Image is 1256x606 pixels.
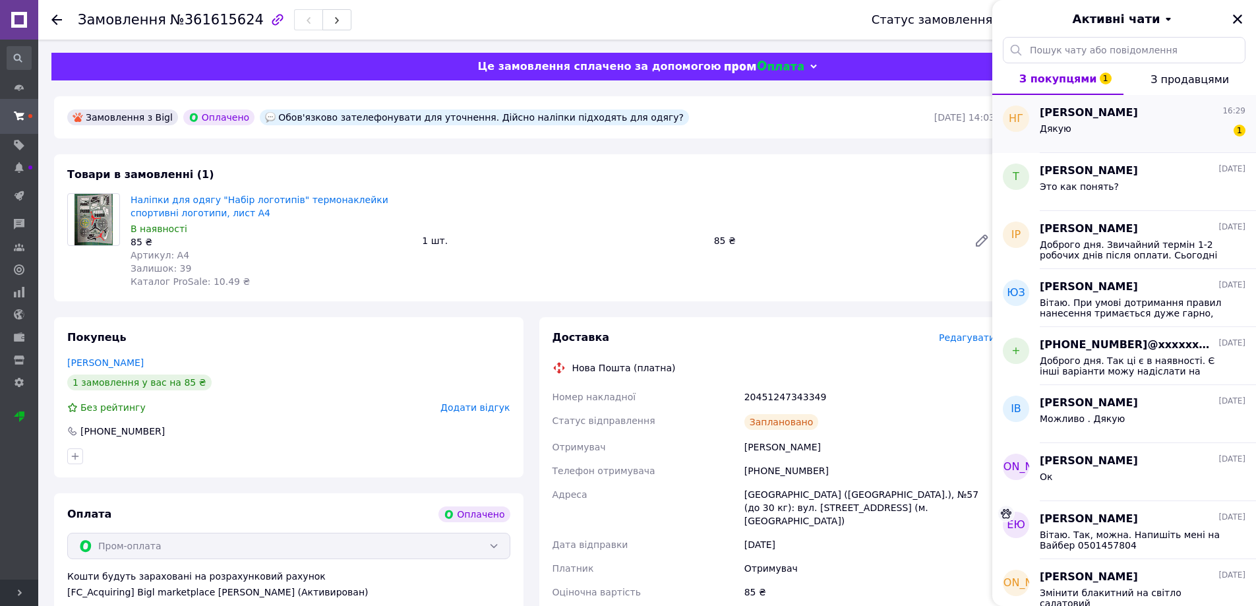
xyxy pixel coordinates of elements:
[1218,164,1245,175] span: [DATE]
[260,109,689,125] div: Обов'язково зателефонувати для уточнення. Дійсно наліпки підходять для одягу?
[438,506,510,522] div: Оплачено
[742,483,998,533] div: [GEOGRAPHIC_DATA] ([GEOGRAPHIC_DATA].), №57 (до 30 кг): вул. [STREET_ADDRESS] (м. [GEOGRAPHIC_DATA])
[265,112,276,123] img: :speech_balloon:
[1007,286,1025,301] span: ЮЗ
[1040,181,1119,192] span: Это как понять?
[131,250,189,260] span: Артикул: А4
[440,402,510,413] span: Додати відгук
[1234,125,1245,136] span: 1
[75,194,113,245] img: Наліпки для одягу "Набір логотипів" термонаклейки спортивні логотипи, лист А4
[1100,73,1112,84] span: 1
[992,153,1256,211] button: Т[PERSON_NAME][DATE]Это как понять?
[80,402,146,413] span: Без рейтингу
[992,269,1256,327] button: ЮЗ[PERSON_NAME][DATE]Вітаю. При умові дотримання правил нанесення тримається дуже гарно, не тріск...
[553,489,587,500] span: Адреса
[1040,530,1227,551] span: Вітаю. Так, можна. Напишіть мені на Вайбер 0501457804
[972,576,1060,591] span: [PERSON_NAME]
[1040,164,1138,179] span: [PERSON_NAME]
[1007,518,1025,533] span: ЕЮ
[553,392,636,402] span: Номер накладної
[872,13,993,26] div: Статус замовлення
[1218,396,1245,407] span: [DATE]
[1009,111,1023,127] span: НГ
[992,443,1256,501] button: [PERSON_NAME][PERSON_NAME][DATE]Ок
[992,95,1256,153] button: НГ[PERSON_NAME]16:29Дякую1
[1003,37,1245,63] input: Пошук чату або повідомлення
[1040,355,1227,377] span: Доброго дня. Так ці є в наявності. Є інші варіанти можу надіслати на [PERSON_NAME], напишіть мені...
[1040,106,1138,121] span: [PERSON_NAME]
[131,224,187,234] span: В наявності
[1040,570,1138,585] span: [PERSON_NAME]
[67,508,111,520] span: Оплата
[553,466,655,476] span: Телефон отримувача
[1040,222,1138,237] span: [PERSON_NAME]
[67,331,127,344] span: Покупець
[1218,512,1245,523] span: [DATE]
[131,235,411,249] div: 85 ₴
[1011,344,1020,359] span: +
[131,263,191,274] span: Залишок: 39
[1040,512,1138,527] span: [PERSON_NAME]
[1011,402,1021,417] span: ІВ
[170,12,264,28] span: №361615624
[1040,280,1138,295] span: [PERSON_NAME]
[742,385,998,409] div: 20451247343349
[1123,63,1256,95] button: З продавцями
[78,12,166,28] span: Замовлення
[1040,413,1125,424] span: Можливо . Дякую
[969,227,995,254] a: Редагувати
[79,425,166,438] div: [PHONE_NUMBER]
[1040,123,1071,134] span: Дякую
[477,60,721,73] span: Це замовлення сплачено за допомогою
[51,13,62,26] div: Повернутися назад
[1040,454,1138,469] span: [PERSON_NAME]
[1230,11,1245,27] button: Закрити
[1040,471,1052,482] span: Ок
[553,331,610,344] span: Доставка
[131,195,388,218] a: Наліпки для одягу "Набір логотипів" термонаклейки спортивні логотипи, лист А4
[553,442,606,452] span: Отримувач
[709,231,963,250] div: 85 ₴
[1218,222,1245,233] span: [DATE]
[992,211,1256,269] button: ІР[PERSON_NAME][DATE]Доброго дня. Звичайний термін 1-2 робочих днів після оплати. Сьогодні перший...
[742,435,998,459] div: [PERSON_NAME]
[742,533,998,557] div: [DATE]
[742,459,998,483] div: [PHONE_NUMBER]
[67,375,212,390] div: 1 замовлення у вас на 85 ₴
[725,61,804,73] img: evopay logo
[1072,11,1160,28] span: Активні чати
[67,109,178,125] div: Замовлення з Bigl
[992,385,1256,443] button: ІВ[PERSON_NAME][DATE]Можливо . Дякую
[569,361,679,375] div: Нова Пошта (платна)
[183,109,254,125] div: Оплачено
[553,587,641,597] span: Оціночна вартість
[742,557,998,580] div: Отримувач
[992,63,1123,95] button: З покупцями1
[131,276,250,287] span: Каталог ProSale: 10.49 ₴
[67,570,510,599] div: Кошти будуть зараховані на розрахунковий рахунок
[553,539,628,550] span: Дата відправки
[67,586,510,599] div: [FC_Acquiring] Bigl marketplace [PERSON_NAME] (Активирован)
[1218,454,1245,465] span: [DATE]
[992,501,1256,559] button: ЕЮ[PERSON_NAME][DATE]Вітаю. Так, можна. Напишіть мені на Вайбер 0501457804
[417,231,708,250] div: 1 шт.
[1013,169,1019,185] span: Т
[742,580,998,604] div: 85 ₴
[1218,280,1245,291] span: [DATE]
[1222,106,1245,117] span: 16:29
[992,327,1256,385] button: +[PHONE_NUMBER]@xxxxxx$.com[DATE]Доброго дня. Так ці є в наявності. Є інші варіанти можу надіслат...
[1029,11,1219,28] button: Активні чати
[934,112,995,123] time: [DATE] 14:03
[744,414,819,430] div: Заплановано
[1040,297,1227,318] span: Вітаю. При умові дотримання правил нанесення тримається дуже гарно, не тріскається та не відклеює...
[972,460,1060,475] span: [PERSON_NAME]
[1040,239,1227,260] span: Доброго дня. Звичайний термін 1-2 робочих днів після оплати. Сьогодні перший робочий день.
[1011,227,1021,243] span: ІР
[1040,338,1216,353] span: [PHONE_NUMBER]@xxxxxx$.com
[939,332,995,343] span: Редагувати
[1218,570,1245,581] span: [DATE]
[67,357,144,368] a: [PERSON_NAME]
[553,563,594,574] span: Платник
[1151,73,1229,86] span: З продавцями
[1040,396,1138,411] span: [PERSON_NAME]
